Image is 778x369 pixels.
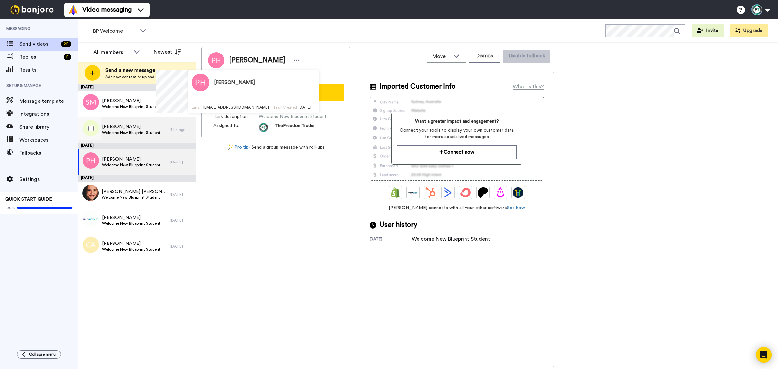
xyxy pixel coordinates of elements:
span: Send videos [19,40,58,48]
div: - Send a group message with roll-ups [201,144,350,151]
span: [PERSON_NAME] [229,55,285,65]
img: vm-color.svg [68,5,78,15]
span: [PERSON_NAME] [102,124,160,130]
img: ActiveCampaign [443,187,453,198]
div: [DATE] [170,192,193,197]
span: Share library [19,123,78,131]
button: Collapse menu [17,350,61,359]
div: [DATE] [78,175,196,182]
div: 2 [64,54,71,60]
span: Results [19,66,78,74]
span: Integrations [19,110,78,118]
span: User history [380,220,417,230]
img: Shopify [390,187,401,198]
img: sm.png [83,94,99,110]
div: 3 hr. ago [170,127,193,132]
span: Welcome New Blueprint Student [102,247,160,252]
span: QUICK START GUIDE [5,197,52,202]
button: Invite [692,24,724,37]
span: [PERSON_NAME] [102,214,160,221]
span: Move [432,53,450,60]
img: Drip [495,187,506,198]
div: [DATE] [170,218,193,223]
div: [DATE] [170,160,193,165]
span: [DATE] [299,105,311,109]
img: ca.png [83,237,99,253]
div: Open Intercom Messenger [756,347,772,363]
button: Connect now [397,145,516,159]
img: aa511383-47eb-4547-b70f-51257f42bea2-1630295480.jpg [259,123,268,132]
button: Dismiss [469,50,500,63]
span: Add new contact or upload CSV [105,74,163,79]
span: 100% [5,205,15,210]
img: magic-wand.svg [227,144,233,151]
span: [PERSON_NAME] [102,240,160,247]
span: [PERSON_NAME] connects with all your other software [370,205,544,211]
span: Collapse menu [29,352,56,357]
img: cfffce52-0f3b-4952-adbb-5b9f83cce609.png [83,211,99,227]
span: Want a greater impact and engagement? [397,118,516,125]
span: [PERSON_NAME] [102,98,160,104]
span: Send a new message [105,66,163,74]
span: Task description : [213,113,259,120]
img: ph.png [83,152,99,169]
div: [DATE] [170,244,193,249]
div: Welcome New Blueprint Student [412,235,490,243]
button: Newest [149,45,186,58]
span: Imported Customer Info [380,82,455,91]
span: [PERSON_NAME] [PERSON_NAME] [102,188,167,195]
div: [DATE] [78,143,196,149]
img: Patreon [478,187,488,198]
img: Ontraport [408,187,418,198]
img: 2e36a156-f2fc-44b9-bedb-ad4acbff6ae8.jpg [82,185,99,201]
span: Replies [19,53,61,61]
h3: [PERSON_NAME] [214,80,255,86]
span: [PERSON_NAME] [102,156,160,162]
img: Image of Philip Heaslip [208,52,224,68]
a: See how [507,206,525,210]
div: [DATE] [78,84,196,91]
img: GoHighLevel [513,187,523,198]
span: Email [192,105,202,109]
img: Hubspot [425,187,436,198]
span: Welcome New Blueprint Student [102,130,160,135]
div: All members [93,48,130,56]
span: First Created [274,105,297,109]
span: [EMAIL_ADDRESS][DOMAIN_NAME] [203,105,269,109]
span: Settings [19,175,78,183]
img: ConvertKit [460,187,471,198]
div: 22 [61,41,71,47]
span: Assigned to: [213,123,259,132]
a: Pro tip [227,144,249,151]
div: [DATE] [370,236,412,243]
span: Message template [19,97,78,105]
img: bj-logo-header-white.svg [8,5,56,14]
span: TheFreedomTrader [275,123,315,132]
span: BP Welcome [93,27,136,35]
img: Image of Philip Heaslip [192,74,209,91]
span: Video messaging [82,5,132,14]
span: Welcome New Blueprint Student [259,113,326,120]
span: Welcome New Blueprint Student [102,104,160,109]
span: Welcome New Blueprint Student [102,195,167,200]
div: What is this? [513,83,544,90]
span: Connect your tools to display your own customer data for more specialized messages [397,127,516,140]
span: Welcome New Blueprint Student [102,162,160,168]
span: Workspaces [19,136,78,144]
button: Disable fallback [503,50,550,63]
span: Fallbacks [19,149,78,157]
button: Upgrade [730,24,768,37]
span: Welcome New Blueprint Student [102,221,160,226]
